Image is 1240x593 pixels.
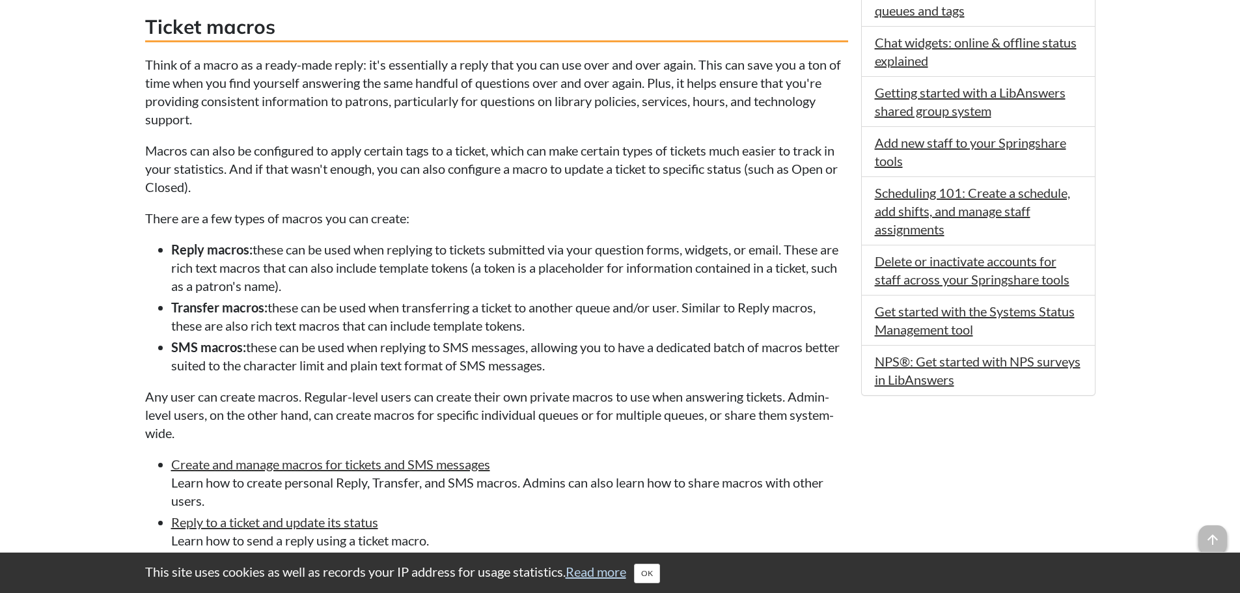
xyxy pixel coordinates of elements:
[171,339,246,355] strong: SMS macros:
[875,253,1069,287] a: Delete or inactivate accounts for staff across your Springshare tools
[1198,525,1227,554] span: arrow_upward
[875,353,1081,387] a: NPS®: Get started with NPS surveys in LibAnswers
[875,135,1066,169] a: Add new staff to your Springshare tools
[171,514,378,530] a: Reply to a ticket and update its status
[171,338,848,374] li: these can be used when replying to SMS messages, allowing you to have a dedicated batch of macros...
[634,564,660,583] button: Close
[145,13,848,42] h3: Ticket macros
[145,55,848,128] p: Think of a macro as a ready-made reply: it's essentially a reply that you can use over and over a...
[875,34,1077,68] a: Chat widgets: online & offline status explained
[875,303,1075,337] a: Get started with the Systems Status Management tool
[875,85,1066,118] a: Getting started with a LibAnswers shared group system
[566,564,626,579] a: Read more
[171,455,848,510] li: Learn how to create personal Reply, Transfer, and SMS macros. Admins can also learn how to share ...
[145,387,848,442] p: Any user can create macros. Regular-level users can create their own private macros to use when a...
[1198,527,1227,542] a: arrow_upward
[171,241,253,257] strong: Reply macros:
[171,240,848,295] li: these can be used when replying to tickets submitted via your question forms, widgets, or email. ...
[145,209,848,227] p: There are a few types of macros you can create:
[171,299,268,315] strong: Transfer macros:
[171,456,490,472] a: Create and manage macros for tickets and SMS messages
[171,513,848,549] li: Learn how to send a reply using a ticket macro.
[875,185,1070,237] a: Scheduling 101: Create a schedule, add shifts, and manage staff assignments
[145,141,848,196] p: Macros can also be configured to apply certain tags to a ticket, which can make certain types of ...
[171,298,848,335] li: these can be used when transferring a ticket to another queue and/or user. Similar to Reply macro...
[132,562,1109,583] div: This site uses cookies as well as records your IP address for usage statistics.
